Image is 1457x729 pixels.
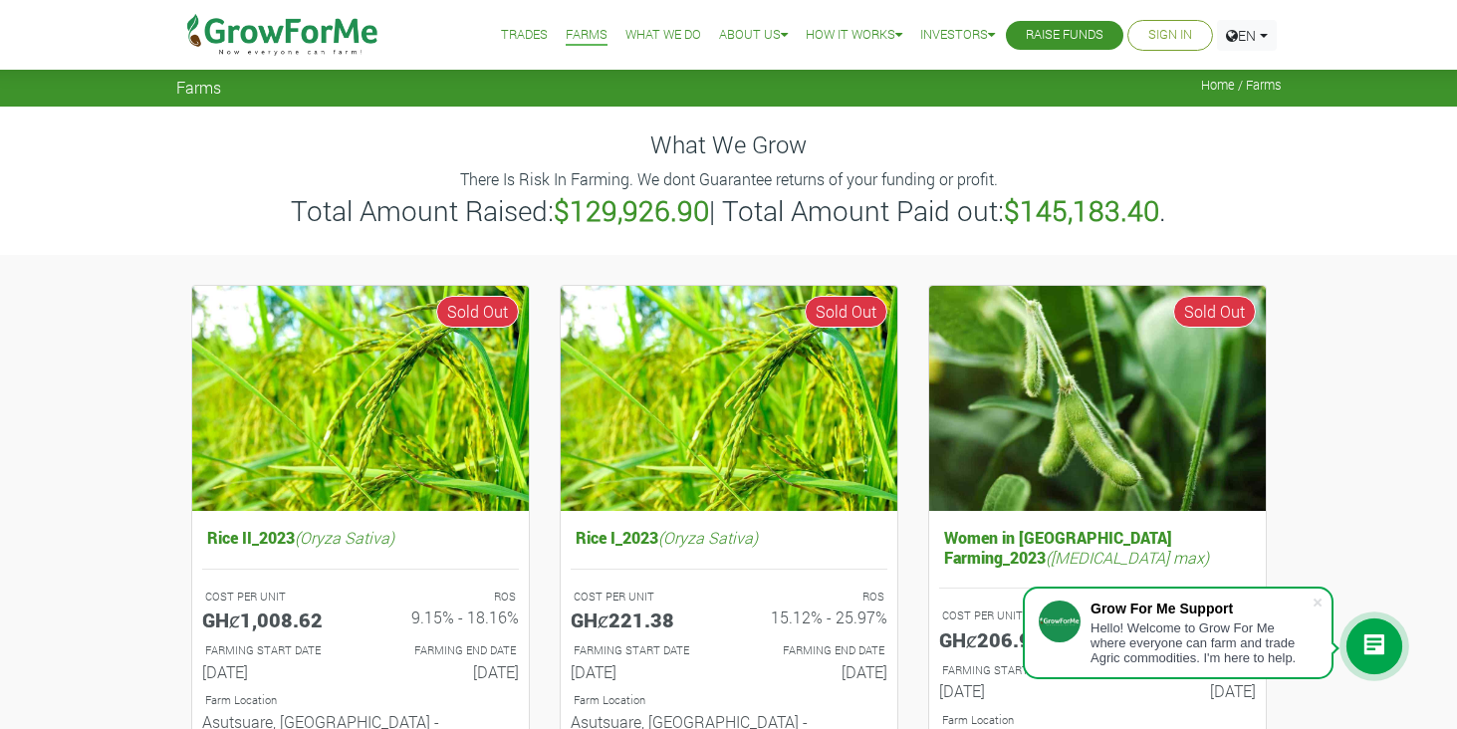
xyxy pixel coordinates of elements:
[1046,547,1209,568] i: ([MEDICAL_DATA] max)
[192,286,529,512] img: growforme image
[574,589,711,606] p: COST PER UNIT
[176,130,1282,159] h4: What We Grow
[744,607,887,626] h6: 15.12% - 25.97%
[939,627,1083,651] h5: GHȼ206.90
[1091,620,1312,665] div: Hello! Welcome to Grow For Me where everyone can farm and trade Agric commodities. I'm here to help.
[179,167,1279,191] p: There Is Risk In Farming. We dont Guarantee returns of your funding or profit.
[805,296,887,328] span: Sold Out
[1004,192,1159,229] b: $145,183.40
[747,589,884,606] p: ROS
[566,25,607,46] a: Farms
[574,642,711,659] p: FARMING START DATE
[942,712,1253,729] p: Location of Farm
[375,607,519,626] h6: 9.15% - 18.16%
[202,523,519,552] h5: Rice II_2023
[942,607,1080,624] p: COST PER UNIT
[378,589,516,606] p: ROS
[1026,25,1103,46] a: Raise Funds
[554,192,709,229] b: $129,926.90
[179,194,1279,228] h3: Total Amount Raised: | Total Amount Paid out: .
[929,286,1266,512] img: growforme image
[920,25,995,46] a: Investors
[436,296,519,328] span: Sold Out
[571,523,887,552] h5: Rice I_2023
[939,523,1256,571] h5: Women in [GEOGRAPHIC_DATA] Farming_2023
[202,662,346,681] h6: [DATE]
[176,78,221,97] span: Farms
[625,25,701,46] a: What We Do
[1112,681,1256,700] h6: [DATE]
[939,681,1083,700] h6: [DATE]
[747,642,884,659] p: FARMING END DATE
[1201,78,1282,93] span: Home / Farms
[942,662,1080,679] p: FARMING START DATE
[658,527,758,548] i: (Oryza Sativa)
[571,607,714,631] h5: GHȼ221.38
[205,692,516,709] p: Location of Farm
[295,527,394,548] i: (Oryza Sativa)
[806,25,902,46] a: How it Works
[378,642,516,659] p: FARMING END DATE
[501,25,548,46] a: Trades
[1217,20,1277,51] a: EN
[205,642,343,659] p: FARMING START DATE
[719,25,788,46] a: About Us
[1173,296,1256,328] span: Sold Out
[1148,25,1192,46] a: Sign In
[574,692,884,709] p: Location of Farm
[1091,601,1312,616] div: Grow For Me Support
[202,607,346,631] h5: GHȼ1,008.62
[561,286,897,512] img: growforme image
[375,662,519,681] h6: [DATE]
[205,589,343,606] p: COST PER UNIT
[571,662,714,681] h6: [DATE]
[744,662,887,681] h6: [DATE]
